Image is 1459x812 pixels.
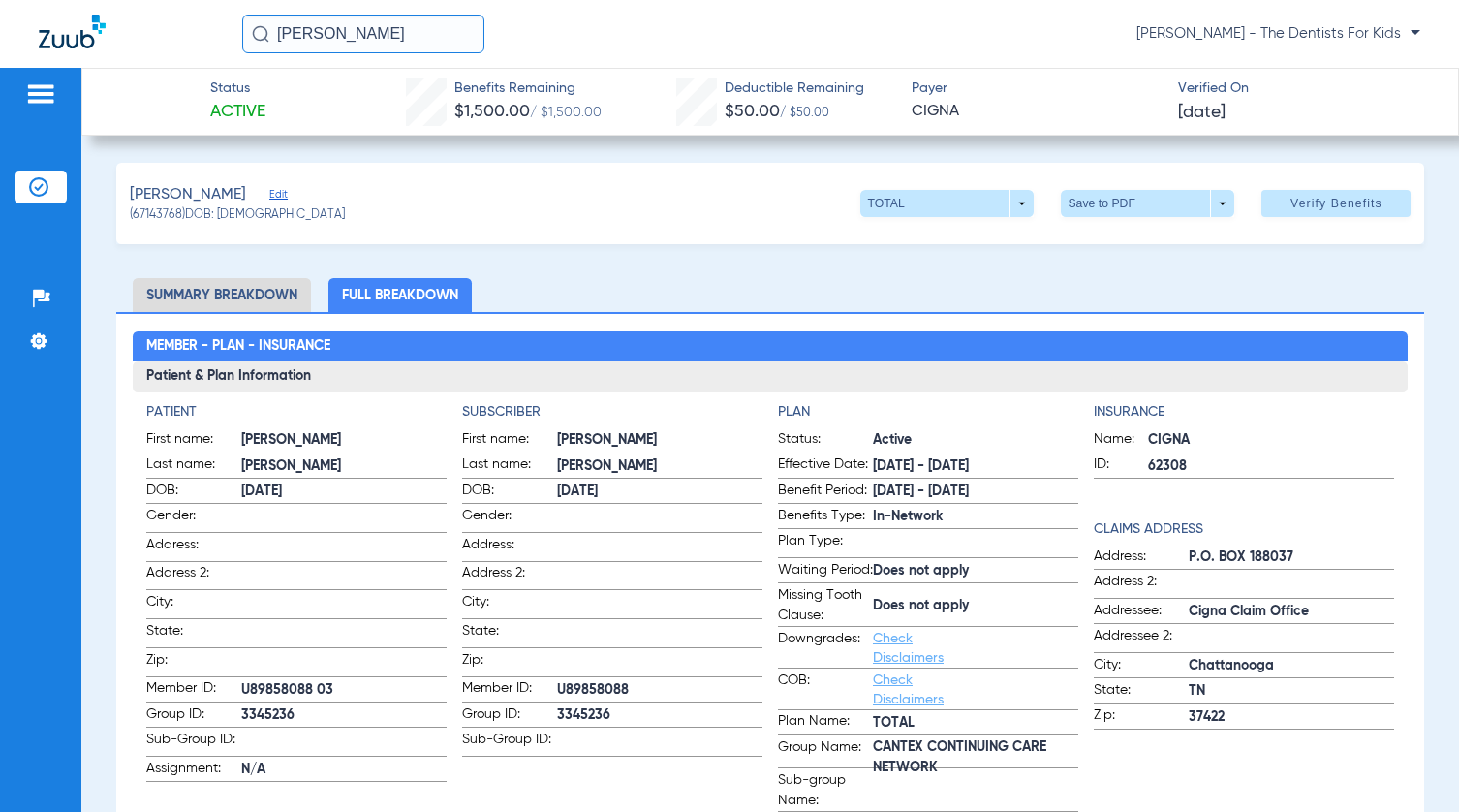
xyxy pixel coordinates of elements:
a: Check Disclaimers [873,673,944,706]
span: N/A [241,760,447,780]
input: Search for patients [242,15,484,53]
button: Save to PDF [1061,190,1234,217]
iframe: Chat Widget [1362,719,1459,812]
span: Downgrades: [778,629,873,668]
span: / $50.00 [780,108,829,119]
span: Sub-group Name: [778,770,873,811]
span: / $1,500.00 [530,106,602,119]
span: Chattanooga [1189,656,1394,676]
span: Plan Type: [778,531,873,557]
span: 37422 [1189,707,1394,728]
span: Member ID: [146,678,241,702]
span: City: [146,592,241,618]
span: Edit [269,188,287,206]
span: Status: [778,429,873,453]
span: Address 2: [146,563,241,589]
span: Plan Name: [778,711,873,734]
span: Status [210,78,265,99]
span: Address: [462,535,557,561]
span: Waiting Period: [778,560,873,583]
app-breakdown-title: Subscriber [462,402,762,422]
span: Last name: [462,454,557,478]
li: Full Breakdown [328,278,472,312]
span: TOTAL [873,713,1078,734]
button: Verify Benefits [1261,190,1411,217]
span: Address: [1094,547,1189,570]
span: First name: [146,429,241,453]
h4: Plan [778,402,1078,422]
span: CIGNA [912,100,1161,124]
span: Benefit Period: [778,481,873,504]
span: 62308 [1148,456,1394,477]
span: [PERSON_NAME] [130,183,246,207]
span: Does not apply [873,561,1078,581]
h3: Patient & Plan Information [133,361,1408,392]
span: State: [462,621,557,647]
span: P.O. BOX 188037 [1189,547,1394,568]
span: Addressee: [1094,601,1189,624]
span: 3345236 [241,705,447,726]
span: [DATE] [241,482,447,502]
span: Address 2: [1094,572,1189,598]
span: Zip: [462,650,557,676]
li: Summary Breakdown [133,278,311,312]
h4: Claims Address [1094,519,1394,540]
span: [PERSON_NAME] [557,430,762,451]
span: Zip: [1094,705,1189,729]
span: Sub-Group ID: [462,730,557,756]
span: U89858088 03 [241,680,447,701]
span: Zip: [146,650,241,676]
span: [DATE] [1178,101,1226,125]
span: City: [1094,655,1189,678]
img: Zuub Logo [39,15,106,48]
span: $1,500.00 [454,103,530,120]
span: Sub-Group ID: [146,730,241,756]
span: State: [146,621,241,647]
span: CANTEX CONTINUING CARE NETWORK [873,747,1078,767]
span: [PERSON_NAME] - The Dentists For Kids [1136,24,1420,44]
span: [PERSON_NAME] [241,430,447,451]
span: [DATE] - [DATE] [873,482,1078,502]
h2: Member - Plan - Insurance [133,331,1408,362]
span: CIGNA [1148,430,1394,451]
span: Group ID: [462,704,557,728]
span: DOB: [146,481,241,504]
span: Verified On [1178,78,1427,99]
span: Gender: [146,506,241,532]
span: Benefits Type: [778,506,873,529]
span: In-Network [873,507,1078,527]
span: Verify Benefits [1290,196,1382,211]
span: ID: [1094,454,1148,478]
span: $50.00 [725,103,780,120]
a: Check Disclaimers [873,632,944,665]
span: Benefits Remaining [454,78,602,99]
button: TOTAL [860,190,1034,217]
span: Does not apply [873,596,1078,616]
span: [PERSON_NAME] [241,456,447,477]
span: Addressee 2: [1094,626,1189,652]
span: Payer [912,78,1161,99]
span: Name: [1094,429,1148,453]
span: State: [1094,680,1189,703]
span: Deductible Remaining [725,78,864,99]
img: Search Icon [252,25,269,43]
span: DOB: [462,481,557,504]
span: COB: [778,671,873,709]
h4: Insurance [1094,402,1394,422]
span: TN [1189,681,1394,702]
span: Effective Date: [778,454,873,478]
span: Address: [146,535,241,561]
span: Gender: [462,506,557,532]
span: Active [210,100,265,124]
span: Group Name: [778,737,873,768]
span: 3345236 [557,705,762,726]
h4: Patient [146,402,447,422]
span: Cigna Claim Office [1189,602,1394,622]
span: U89858088 [557,680,762,701]
span: [DATE] [557,482,762,502]
span: Address 2: [462,563,557,589]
